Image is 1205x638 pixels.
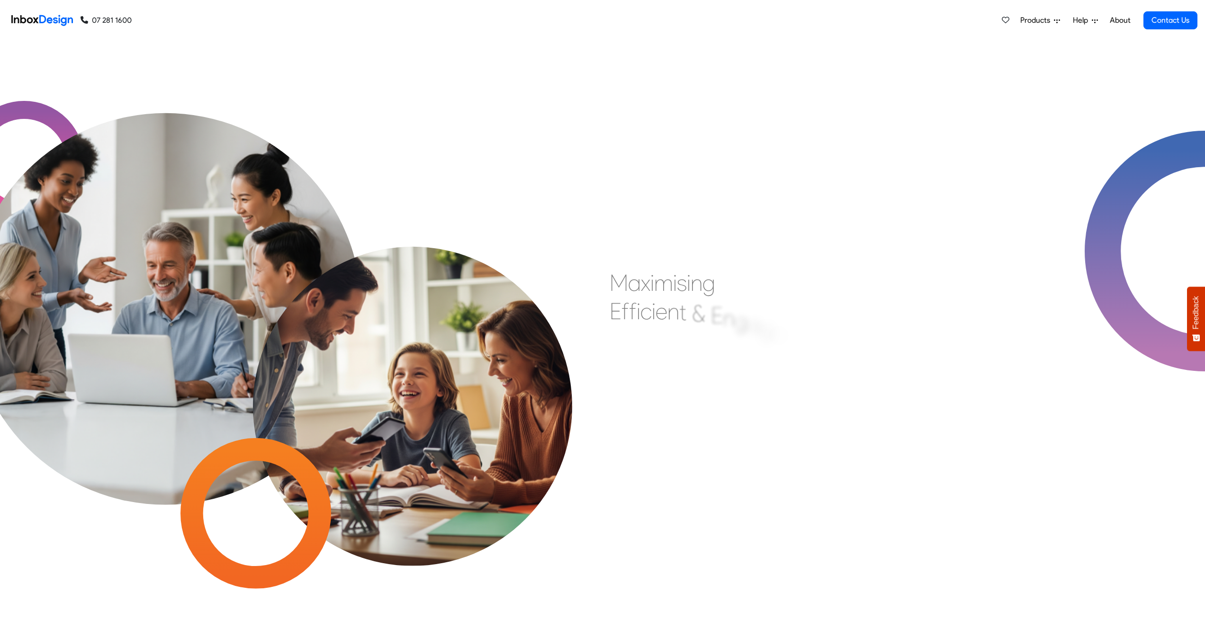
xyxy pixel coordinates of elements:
div: n [723,304,735,332]
div: a [628,269,641,297]
div: e [773,319,785,348]
div: i [673,269,677,297]
div: m [785,324,804,353]
span: Help [1073,15,1092,26]
div: x [641,269,650,297]
a: Help [1069,11,1102,30]
div: i [687,269,691,297]
div: f [629,297,637,325]
div: g [760,315,773,343]
div: g [702,269,715,297]
div: a [747,310,760,339]
div: i [637,297,640,325]
div: Maximising Efficient & Engagement, Connecting Schools, Families, and Students. [610,269,839,411]
span: Feedback [1192,296,1200,329]
a: Products [1016,11,1064,30]
button: Feedback - Show survey [1187,287,1205,351]
a: Contact Us [1143,11,1197,29]
div: t [679,298,686,326]
div: i [650,269,654,297]
a: 07 281 1600 [81,15,132,26]
div: s [677,269,687,297]
div: i [652,297,656,325]
div: n [691,269,702,297]
div: M [610,269,628,297]
div: g [735,306,747,335]
div: E [711,301,723,330]
span: Products [1020,15,1054,26]
div: & [692,299,705,328]
img: parents_with_child.png [213,167,612,566]
div: c [640,297,652,325]
div: E [610,297,621,325]
div: m [654,269,673,297]
div: n [667,297,679,325]
a: About [1107,11,1133,30]
div: e [656,297,667,325]
div: f [621,297,629,325]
